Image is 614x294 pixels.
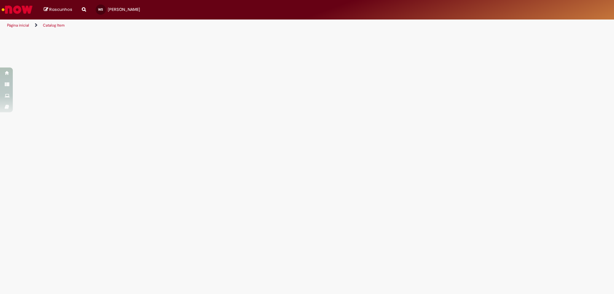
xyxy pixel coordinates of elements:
span: WS [98,7,103,12]
ul: Trilhas de página [5,20,405,31]
a: Rascunhos [44,7,72,13]
span: Rascunhos [49,6,72,12]
img: ServiceNow [1,3,34,16]
a: Página inicial [7,23,29,28]
a: Catalog Item [43,23,65,28]
span: [PERSON_NAME] [108,7,140,12]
